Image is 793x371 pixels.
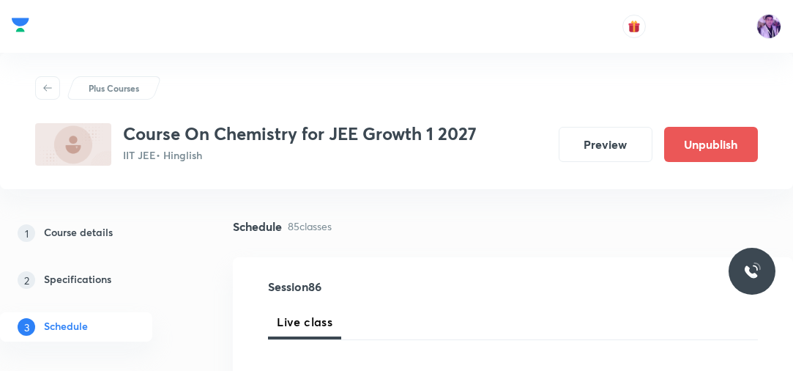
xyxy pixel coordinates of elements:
h4: Session 86 [268,281,522,293]
h3: Course On Chemistry for JEE Growth 1 2027 [123,123,477,144]
h4: Schedule [233,221,282,232]
img: Company Logo [12,14,29,36]
img: preeti Tripathi [756,14,781,39]
button: avatar [622,15,646,38]
button: Unpublish [664,127,758,162]
h5: Specifications [44,271,111,289]
h5: Schedule [44,318,88,336]
a: Company Logo [12,14,29,40]
img: ttu [743,262,761,280]
p: 1 [18,224,35,242]
p: Plus Courses [89,81,139,95]
span: Live class [277,313,332,331]
img: ED23BDEB-DD89-463F-A7CD-746DB48A3668_plus.png [35,123,111,166]
p: 2 [18,271,35,289]
img: avatar [628,20,641,33]
p: 85 classes [288,218,332,234]
h5: Course details [44,224,113,242]
p: IIT JEE • Hinglish [123,147,477,163]
button: Preview [559,127,652,162]
p: 3 [18,318,35,336]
